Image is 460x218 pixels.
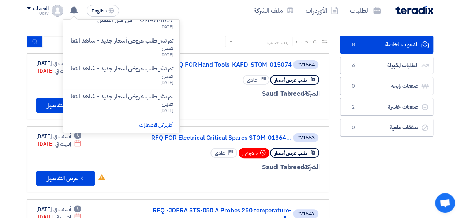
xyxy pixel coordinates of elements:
div: [DATE] [38,140,82,148]
span: الشركة [304,163,320,172]
span: 0 [349,124,358,131]
span: طلب عرض أسعار [274,77,307,84]
span: English [91,8,107,14]
a: الطلبات المقبولة6 [340,57,433,75]
span: أنشئت في [53,206,71,213]
div: رتب حسب [267,39,288,46]
button: English [87,5,119,17]
span: [DATE] [160,23,173,30]
div: Saudi Tabreed [144,163,320,172]
div: الحساب [33,6,49,12]
a: الطلبات [344,2,386,19]
span: 2 [349,103,358,111]
span: عادي [247,77,257,84]
a: RFQ FOR Hand Tools-KAFD-STOM-015074 [145,62,292,68]
span: إنتهت في [55,67,71,75]
span: إنتهت في [55,140,71,148]
span: 0 [349,83,358,90]
img: Teradix logo [395,6,433,14]
p: تم نشر طلب عروض أسعار جديد - شاهد التفاصيل [69,93,173,108]
span: طلب عرض أسعار [274,150,307,157]
a: صفقات ملغية0 [340,119,433,137]
button: عرض التفاصيل [36,171,95,186]
div: #71553 [297,135,315,141]
div: #71564 [297,62,315,68]
p: تم نشر طلب عروض أسعار جديد - شاهد التفاصيل [69,65,173,80]
a: صفقات رابحة0 [340,77,433,95]
a: الأوردرات [300,2,344,19]
span: الشركة [304,89,320,98]
div: [DATE] [36,206,82,213]
a: الدعوات الخاصة8 [340,36,433,54]
div: #71547 [297,211,315,217]
p: تم نشر طلب عروض أسعار جديد - شاهد التفاصيل [69,37,173,52]
div: [DATE] [36,132,82,140]
span: 8 [349,41,358,48]
span: عادي [215,150,225,157]
button: عرض التفاصيل [36,98,95,113]
input: ابحث بعنوان أو رقم الطلب [43,36,145,47]
span: أنشئت في [53,132,71,140]
div: Oday [27,11,49,15]
a: أظهر كل الاشعارات [139,121,173,129]
div: مرفوض [239,148,269,158]
div: [DATE] [38,67,82,75]
div: [DATE] [36,59,82,67]
a: ملف الشركة [248,2,300,19]
span: [DATE] [160,107,173,114]
a: RFQ FOR Electrical Critical Spares STOM-01364... [145,135,292,141]
div: Open chat [435,193,455,213]
span: [DATE] [160,79,173,86]
span: أنشئت في [53,59,71,67]
div: Saudi Tabreed [144,89,320,99]
span: رتب حسب [296,38,317,46]
span: 6 [349,62,358,69]
a: صفقات خاسرة2 [340,98,433,116]
span: [DATE] [160,51,173,58]
p: تم مشاهدة العرض المقدم للطلب "RFQ FOR Instrument Spare and consumable -STOM-014687" من قبل العميل [69,2,173,24]
img: profile_test.png [52,5,63,17]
